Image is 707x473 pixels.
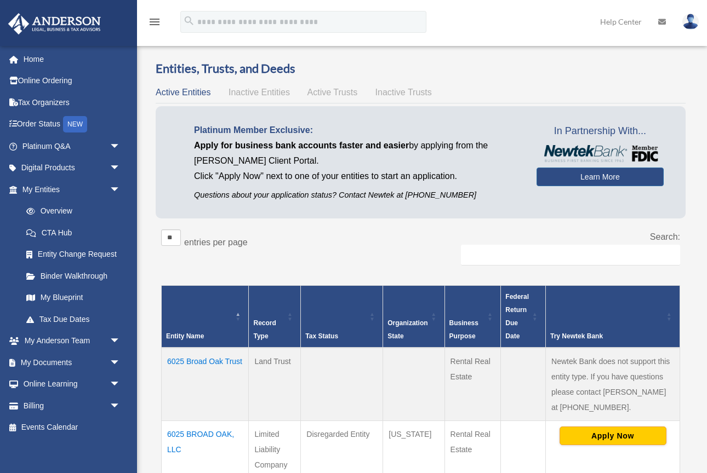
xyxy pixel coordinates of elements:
span: Business Purpose [449,319,478,340]
th: Entity Name: Activate to invert sorting [162,285,249,348]
div: NEW [63,116,87,132]
a: Learn More [537,168,664,186]
span: arrow_drop_down [110,373,132,396]
a: Digital Productsarrow_drop_down [8,157,137,179]
p: Click "Apply Now" next to one of your entities to start an application. [194,169,520,184]
th: Record Type: Activate to sort [249,285,301,348]
a: My Entitiesarrow_drop_down [8,178,132,200]
span: Entity Name [166,332,204,340]
td: Land Trust [249,348,301,421]
a: Home [8,48,137,70]
span: Active Trusts [307,88,358,97]
p: by applying from the [PERSON_NAME] Client Portal. [194,138,520,169]
a: Platinum Q&Aarrow_drop_down [8,135,137,157]
a: Tax Organizers [8,91,137,113]
span: arrow_drop_down [110,135,132,158]
img: User Pic [682,14,699,30]
img: NewtekBankLogoSM.png [542,145,658,162]
i: search [183,15,195,27]
th: Federal Return Due Date: Activate to sort [501,285,546,348]
a: My Documentsarrow_drop_down [8,351,137,373]
label: Search: [650,232,680,241]
span: arrow_drop_down [110,351,132,374]
a: Online Ordering [8,70,137,92]
span: arrow_drop_down [110,178,132,201]
p: Platinum Member Exclusive: [194,123,520,138]
span: Organization State [387,319,427,340]
div: Try Newtek Bank [550,330,663,343]
a: Tax Due Dates [15,308,132,330]
span: Inactive Trusts [375,88,432,97]
th: Business Purpose: Activate to sort [444,285,501,348]
span: Tax Status [305,332,338,340]
a: Events Calendar [8,417,137,439]
th: Tax Status: Activate to sort [301,285,383,348]
span: Active Entities [156,88,210,97]
td: Newtek Bank does not support this entity type. If you have questions please contact [PERSON_NAME]... [546,348,680,421]
a: CTA Hub [15,222,132,244]
span: arrow_drop_down [110,330,132,353]
a: My Anderson Teamarrow_drop_down [8,330,137,352]
a: menu [148,19,161,28]
a: Binder Walkthrough [15,265,132,287]
a: Billingarrow_drop_down [8,395,137,417]
th: Try Newtek Bank : Activate to sort [546,285,680,348]
span: arrow_drop_down [110,395,132,417]
span: Apply for business bank accounts faster and easier [194,141,409,150]
h3: Entities, Trusts, and Deeds [156,60,686,77]
i: menu [148,15,161,28]
td: Rental Real Estate [444,348,501,421]
span: Federal Return Due Date [505,293,529,340]
span: Record Type [253,319,276,340]
td: 6025 Broad Oak Trust [162,348,249,421]
button: Apply Now [560,426,666,445]
span: In Partnership With... [537,123,664,140]
th: Organization State: Activate to sort [383,285,444,348]
img: Anderson Advisors Platinum Portal [5,13,104,34]
a: My Blueprint [15,287,132,309]
a: Entity Change Request [15,244,132,266]
p: Questions about your application status? Contact Newtek at [PHONE_NUMBER] [194,188,520,202]
a: Order StatusNEW [8,113,137,136]
a: Overview [15,200,126,222]
span: arrow_drop_down [110,157,132,180]
a: Online Learningarrow_drop_down [8,373,137,395]
span: Inactive Entities [229,88,290,97]
label: entries per page [184,238,248,247]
